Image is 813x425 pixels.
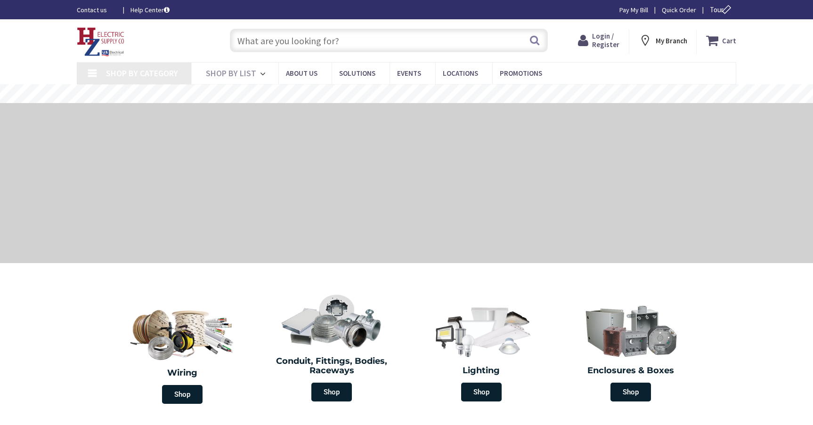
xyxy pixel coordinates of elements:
a: Conduit, Fittings, Bodies, Raceways Shop [260,289,405,406]
h2: Wiring [112,369,252,378]
span: Shop By List [206,68,256,79]
span: Promotions [500,69,542,78]
span: Login / Register [592,32,619,49]
a: Cart [706,32,736,49]
span: Shop [610,383,651,401]
strong: Cart [722,32,736,49]
h2: Enclosures & Boxes [563,366,699,376]
span: Shop [461,383,502,401]
a: Lighting Shop [409,298,554,406]
a: Help Center [130,5,170,15]
h2: Conduit, Fittings, Bodies, Raceways [264,357,400,376]
span: Shop [311,383,352,401]
div: My Branch [639,32,687,49]
a: Pay My Bill [619,5,648,15]
span: Solutions [339,69,375,78]
a: Enclosures & Boxes Shop [559,298,704,406]
a: Contact us [77,5,115,15]
input: What are you looking for? [230,29,548,52]
span: Locations [443,69,478,78]
strong: My Branch [656,36,687,45]
span: Shop By Category [106,68,178,79]
span: Events [397,69,421,78]
a: Quick Order [662,5,696,15]
img: HZ Electric Supply [77,27,125,56]
a: Login / Register [578,32,619,49]
span: Tour [710,5,734,14]
span: About Us [286,69,317,78]
span: Shop [162,385,203,404]
a: Wiring Shop [107,298,257,409]
h2: Lighting [414,366,549,376]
